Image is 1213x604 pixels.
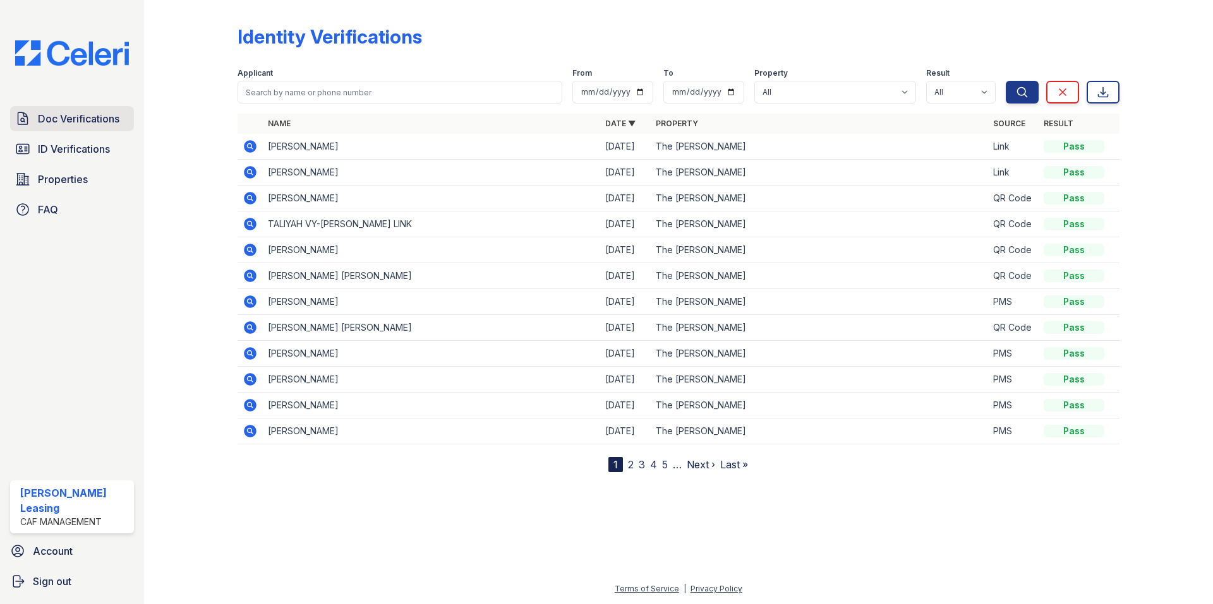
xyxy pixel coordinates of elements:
[600,263,651,289] td: [DATE]
[651,367,988,393] td: The [PERSON_NAME]
[600,341,651,367] td: [DATE]
[988,289,1039,315] td: PMS
[656,119,698,128] a: Property
[1044,166,1104,179] div: Pass
[926,68,950,78] label: Result
[988,418,1039,444] td: PMS
[651,341,988,367] td: The [PERSON_NAME]
[608,457,623,472] div: 1
[263,393,600,418] td: [PERSON_NAME]
[988,237,1039,263] td: QR Code
[651,263,988,289] td: The [PERSON_NAME]
[263,367,600,393] td: [PERSON_NAME]
[238,25,422,48] div: Identity Verifications
[651,315,988,341] td: The [PERSON_NAME]
[263,418,600,444] td: [PERSON_NAME]
[600,211,651,237] td: [DATE]
[33,543,73,559] span: Account
[10,106,134,131] a: Doc Verifications
[615,584,679,593] a: Terms of Service
[33,574,71,589] span: Sign out
[1044,119,1073,128] a: Result
[651,393,988,418] td: The [PERSON_NAME]
[5,40,139,66] img: CE_Logo_Blue-a8612792a0a2168367f1c8372b55b34899dd931a85d93a1a3d3e32e68fde9ad4.png
[1044,399,1104,412] div: Pass
[38,141,110,157] span: ID Verifications
[38,111,119,126] span: Doc Verifications
[600,160,651,186] td: [DATE]
[1044,373,1104,386] div: Pass
[10,167,134,192] a: Properties
[572,68,592,78] label: From
[993,119,1025,128] a: Source
[263,134,600,160] td: [PERSON_NAME]
[238,81,562,104] input: Search by name or phone number
[662,458,668,471] a: 5
[988,315,1039,341] td: QR Code
[663,68,673,78] label: To
[238,68,273,78] label: Applicant
[1044,218,1104,230] div: Pass
[673,457,682,472] span: …
[263,186,600,211] td: [PERSON_NAME]
[687,458,715,471] a: Next ›
[5,538,139,564] a: Account
[263,315,600,341] td: [PERSON_NAME] [PERSON_NAME]
[651,237,988,263] td: The [PERSON_NAME]
[38,172,88,187] span: Properties
[651,418,988,444] td: The [PERSON_NAME]
[263,211,600,237] td: TALIYAH VY-[PERSON_NAME] LINK
[263,263,600,289] td: [PERSON_NAME] [PERSON_NAME]
[600,393,651,418] td: [DATE]
[988,393,1039,418] td: PMS
[651,134,988,160] td: The [PERSON_NAME]
[600,289,651,315] td: [DATE]
[988,186,1039,211] td: QR Code
[651,289,988,315] td: The [PERSON_NAME]
[1044,295,1104,308] div: Pass
[263,160,600,186] td: [PERSON_NAME]
[38,202,58,217] span: FAQ
[268,119,291,128] a: Name
[10,136,134,162] a: ID Verifications
[691,584,742,593] a: Privacy Policy
[600,367,651,393] td: [DATE]
[20,485,129,516] div: [PERSON_NAME] Leasing
[600,237,651,263] td: [DATE]
[1044,140,1104,153] div: Pass
[754,68,788,78] label: Property
[263,289,600,315] td: [PERSON_NAME]
[988,263,1039,289] td: QR Code
[5,569,139,594] a: Sign out
[650,458,657,471] a: 4
[1044,269,1104,282] div: Pass
[651,186,988,211] td: The [PERSON_NAME]
[600,418,651,444] td: [DATE]
[600,315,651,341] td: [DATE]
[1044,347,1104,360] div: Pass
[628,458,634,471] a: 2
[720,458,748,471] a: Last »
[605,119,636,128] a: Date ▼
[600,186,651,211] td: [DATE]
[988,211,1039,237] td: QR Code
[651,160,988,186] td: The [PERSON_NAME]
[600,134,651,160] td: [DATE]
[263,341,600,367] td: [PERSON_NAME]
[988,341,1039,367] td: PMS
[988,134,1039,160] td: Link
[988,160,1039,186] td: Link
[1044,192,1104,204] div: Pass
[20,516,129,528] div: CAF Management
[1044,244,1104,256] div: Pass
[1044,425,1104,437] div: Pass
[684,584,686,593] div: |
[10,197,134,222] a: FAQ
[263,237,600,263] td: [PERSON_NAME]
[988,367,1039,393] td: PMS
[639,458,645,471] a: 3
[651,211,988,237] td: The [PERSON_NAME]
[1044,321,1104,334] div: Pass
